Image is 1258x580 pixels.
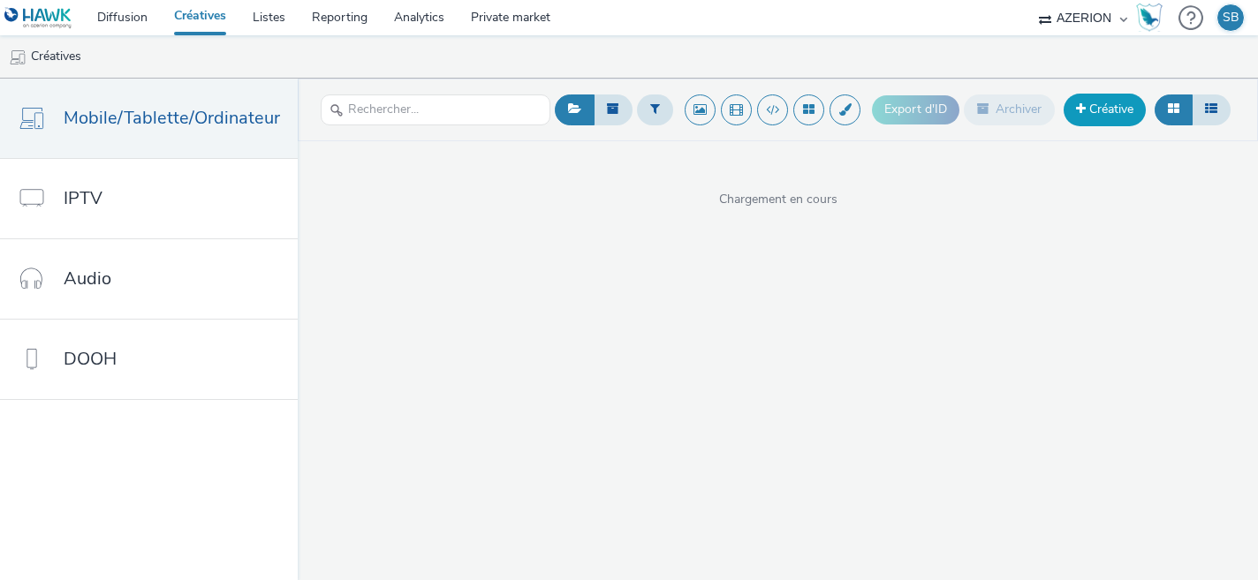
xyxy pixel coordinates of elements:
[1192,94,1231,124] button: Liste
[1136,4,1163,32] img: Hawk Academy
[964,94,1055,124] button: Archiver
[64,105,280,131] span: Mobile/Tablette/Ordinateur
[1223,4,1239,31] div: SB
[4,7,72,29] img: undefined Logo
[872,95,959,124] button: Export d'ID
[9,49,27,66] img: mobile
[64,185,102,211] span: IPTV
[64,346,117,372] span: DOOH
[1064,94,1146,125] a: Créative
[64,266,111,291] span: Audio
[1136,4,1170,32] a: Hawk Academy
[1155,94,1193,124] button: Grille
[298,191,1258,208] span: Chargement en cours
[321,94,550,125] input: Rechercher...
